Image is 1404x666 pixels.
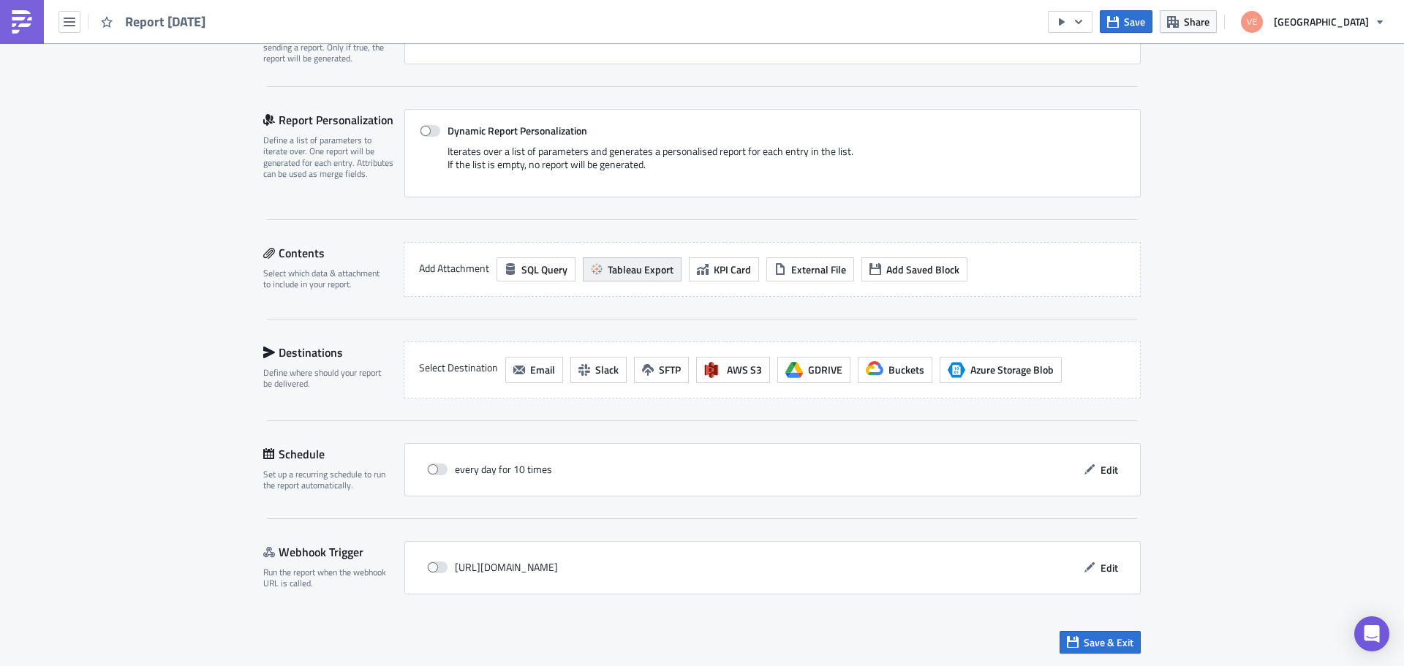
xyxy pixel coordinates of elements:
[125,13,207,30] span: Report [DATE]
[659,362,681,377] span: SFTP
[263,135,395,180] div: Define a list of parameters to iterate over. One report will be generated for each entry. Attribu...
[263,19,395,64] div: Optionally, perform a condition check before generating and sending a report. Only if true, the r...
[1239,10,1264,34] img: Avatar
[861,257,967,281] button: Add Saved Block
[777,357,850,383] button: GDRIVE
[791,262,846,277] span: External File
[420,145,1125,182] div: Iterates over a list of parameters and generates a personalised report for each entry in the list...
[505,357,563,383] button: Email
[940,357,1062,383] button: Azure Storage BlobAzure Storage Blob
[1076,556,1125,579] button: Edit
[1060,631,1141,654] button: Save & Exit
[530,362,555,377] span: Email
[521,262,567,277] span: SQL Query
[634,357,689,383] button: SFTP
[689,257,759,281] button: KPI Card
[1160,10,1217,33] button: Share
[1100,10,1152,33] button: Save
[263,109,404,131] div: Report Personalization
[608,262,673,277] span: Tableau Export
[858,357,932,383] button: Buckets
[497,257,575,281] button: SQL Query
[1101,462,1118,477] span: Edit
[1124,14,1145,29] span: Save
[808,362,842,377] span: GDRIVE
[1232,6,1393,38] button: [GEOGRAPHIC_DATA]
[427,458,552,480] div: every day for 10 times
[714,262,751,277] span: KPI Card
[263,541,404,563] div: Webhook Trigger
[263,341,387,363] div: Destinations
[948,361,965,379] span: Azure Storage Blob
[727,362,762,377] span: AWS S3
[263,367,387,390] div: Define where should your report be delivered.
[1274,14,1369,29] span: [GEOGRAPHIC_DATA]
[1354,616,1389,651] div: Open Intercom Messenger
[570,357,627,383] button: Slack
[1101,560,1118,575] span: Edit
[595,362,619,377] span: Slack
[886,262,959,277] span: Add Saved Block
[263,268,387,290] div: Select which data & attachment to include in your report.
[263,242,387,264] div: Contents
[263,443,404,465] div: Schedule
[427,556,558,578] div: [URL][DOMAIN_NAME]
[766,257,854,281] button: External File
[583,257,682,281] button: Tableau Export
[888,362,924,377] span: Buckets
[419,257,489,279] label: Add Attachment
[419,357,498,379] label: Select Destination
[1076,458,1125,481] button: Edit
[263,567,395,589] div: Run the report when the webhook URL is called.
[10,10,34,34] img: PushMetrics
[1084,635,1133,650] span: Save & Exit
[448,123,587,138] strong: Dynamic Report Personalization
[970,362,1054,377] span: Azure Storage Blob
[1184,14,1209,29] span: Share
[696,357,770,383] button: AWS S3
[263,469,395,491] div: Set up a recurring schedule to run the report automatically.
